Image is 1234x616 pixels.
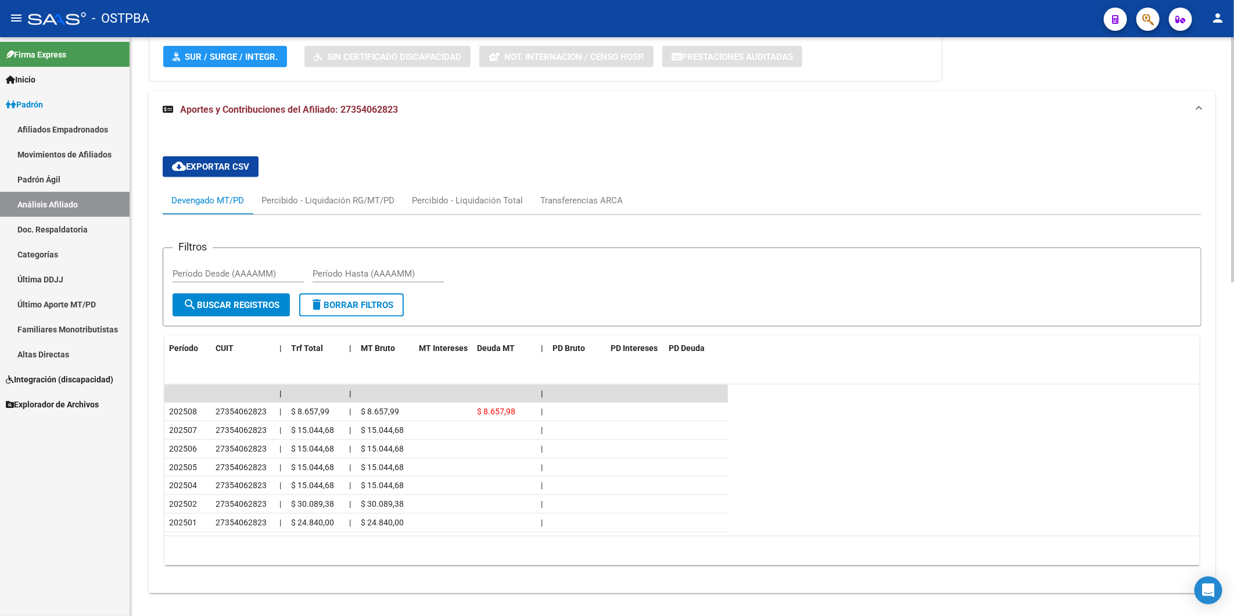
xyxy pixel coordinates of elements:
[540,194,623,207] div: Transferencias ARCA
[349,343,351,353] span: |
[361,518,404,527] span: $ 24.840,00
[361,499,404,508] span: $ 30.089,38
[361,343,395,353] span: MT Bruto
[279,389,282,398] span: |
[541,463,543,472] span: |
[164,336,211,361] datatable-header-cell: Período
[261,194,394,207] div: Percibido - Liquidación RG/MT/PD
[6,73,35,86] span: Inicio
[216,425,267,435] span: 27354062823
[6,373,113,386] span: Integración (discapacidad)
[172,162,249,172] span: Exportar CSV
[662,46,802,67] button: Prestaciones Auditadas
[279,444,281,453] span: |
[163,46,287,67] button: SUR / SURGE / INTEGR.
[183,300,279,310] span: Buscar Registros
[504,52,644,62] span: Not. Internacion / Censo Hosp.
[169,425,197,435] span: 202507
[1211,11,1225,25] mat-icon: person
[291,499,334,508] span: $ 30.089,38
[169,518,197,527] span: 202501
[279,407,281,416] span: |
[349,481,351,490] span: |
[606,336,664,361] datatable-header-cell: PD Intereses
[279,425,281,435] span: |
[291,463,334,472] span: $ 15.044,68
[169,463,197,472] span: 202505
[169,499,197,508] span: 202502
[216,481,267,490] span: 27354062823
[216,518,267,527] span: 27354062823
[310,298,324,311] mat-icon: delete
[361,407,399,416] span: $ 8.657,99
[185,52,278,62] span: SUR / SURGE / INTEGR.
[279,499,281,508] span: |
[349,425,351,435] span: |
[163,156,259,177] button: Exportar CSV
[216,343,234,353] span: CUIT
[149,128,1215,593] div: Aportes y Contribuciones del Afiliado: 27354062823
[6,398,99,411] span: Explorador de Archivos
[541,407,543,416] span: |
[183,298,197,311] mat-icon: search
[279,343,282,353] span: |
[211,336,275,361] datatable-header-cell: CUIT
[169,444,197,453] span: 202506
[541,343,543,353] span: |
[169,407,197,416] span: 202508
[169,343,198,353] span: Período
[279,518,281,527] span: |
[349,444,351,453] span: |
[6,48,66,61] span: Firma Express
[304,46,471,67] button: Sin Certificado Discapacidad
[669,343,705,353] span: PD Deuda
[169,481,197,490] span: 202504
[291,518,334,527] span: $ 24.840,00
[361,463,404,472] span: $ 15.044,68
[477,343,515,353] span: Deuda MT
[299,293,404,317] button: Borrar Filtros
[291,481,334,490] span: $ 15.044,68
[349,389,351,398] span: |
[541,389,543,398] span: |
[479,46,654,67] button: Not. Internacion / Censo Hosp.
[327,52,461,62] span: Sin Certificado Discapacidad
[349,407,351,416] span: |
[414,336,472,361] datatable-header-cell: MT Intereses
[472,336,536,361] datatable-header-cell: Deuda MT
[1194,576,1222,604] div: Open Intercom Messenger
[310,300,393,310] span: Borrar Filtros
[173,293,290,317] button: Buscar Registros
[541,518,543,527] span: |
[361,481,404,490] span: $ 15.044,68
[216,407,267,416] span: 27354062823
[541,499,543,508] span: |
[356,336,414,361] datatable-header-cell: MT Bruto
[172,159,186,173] mat-icon: cloud_download
[412,194,523,207] div: Percibido - Liquidación Total
[361,425,404,435] span: $ 15.044,68
[291,425,334,435] span: $ 15.044,68
[541,425,543,435] span: |
[349,518,351,527] span: |
[536,336,548,361] datatable-header-cell: |
[149,91,1215,128] mat-expansion-panel-header: Aportes y Contribuciones del Afiliado: 27354062823
[279,481,281,490] span: |
[291,407,329,416] span: $ 8.657,99
[349,499,351,508] span: |
[173,239,213,255] h3: Filtros
[216,463,267,472] span: 27354062823
[171,194,244,207] div: Devengado MT/PD
[611,343,658,353] span: PD Intereses
[361,444,404,453] span: $ 15.044,68
[419,343,468,353] span: MT Intereses
[279,463,281,472] span: |
[345,336,356,361] datatable-header-cell: |
[6,98,43,111] span: Padrón
[92,6,149,31] span: - OSTPBA
[216,499,267,508] span: 27354062823
[548,336,606,361] datatable-header-cell: PD Bruto
[553,343,585,353] span: PD Bruto
[180,104,398,115] span: Aportes y Contribuciones del Afiliado: 27354062823
[664,336,728,361] datatable-header-cell: PD Deuda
